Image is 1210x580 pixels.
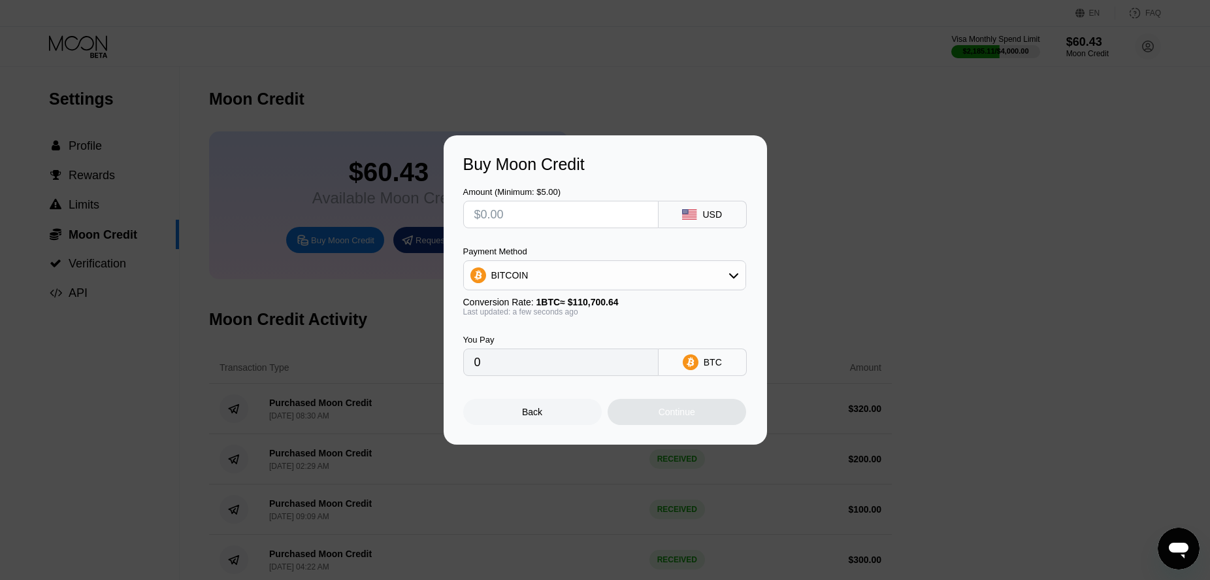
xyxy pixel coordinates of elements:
[463,247,746,256] div: Payment Method
[463,297,746,307] div: Conversion Rate:
[1158,528,1200,570] iframe: Button to launch messaging window
[522,407,542,417] div: Back
[463,335,659,345] div: You Pay
[702,209,722,220] div: USD
[464,262,745,288] div: BITCOIN
[491,270,529,281] div: BITCOIN
[704,357,722,367] div: BTC
[463,307,746,316] div: Last updated: a few seconds ago
[463,399,602,425] div: Back
[463,155,747,174] div: Buy Moon Credit
[474,201,647,228] input: $0.00
[536,297,619,307] span: 1 BTC ≈ $110,700.64
[463,187,659,197] div: Amount (Minimum: $5.00)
